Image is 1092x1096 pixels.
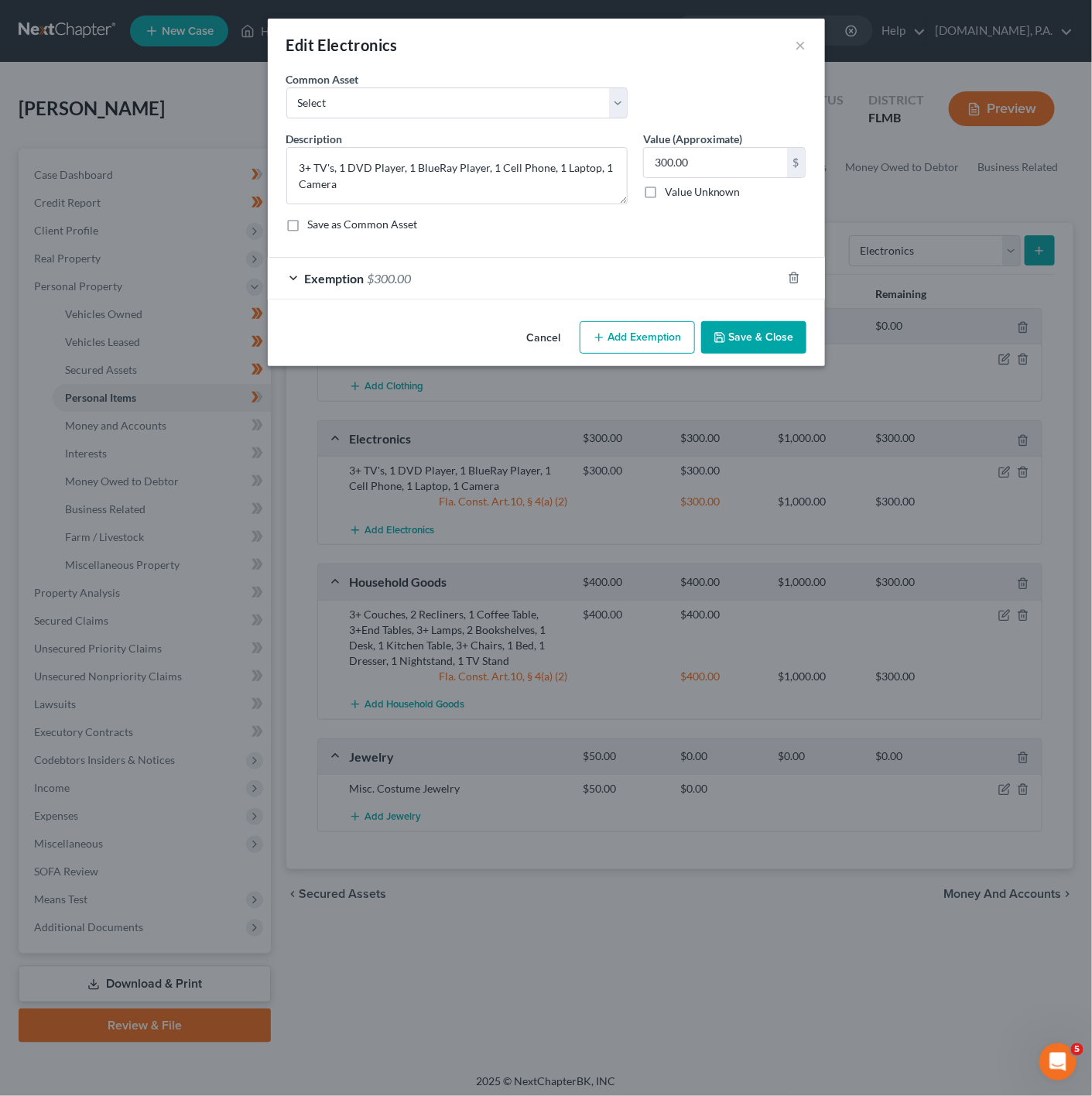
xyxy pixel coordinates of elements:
span: Exemption [305,271,365,286]
div: Edit Electronics [286,34,398,56]
label: Value (Approximate) [643,131,743,147]
label: Value Unknown [665,184,741,200]
span: $300.00 [368,271,412,286]
button: Add Exemption [580,321,695,354]
div: $ [787,148,806,177]
iframe: Intercom live chat [1039,1043,1077,1081]
label: Common Asset [286,71,359,87]
button: Save & Close [701,321,806,354]
button: × [796,36,806,54]
label: Save as Common Asset [308,217,418,232]
span: Description [286,132,343,146]
button: Cancel [515,323,573,354]
span: 5 [1071,1043,1083,1056]
input: 0.00 [644,148,787,177]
